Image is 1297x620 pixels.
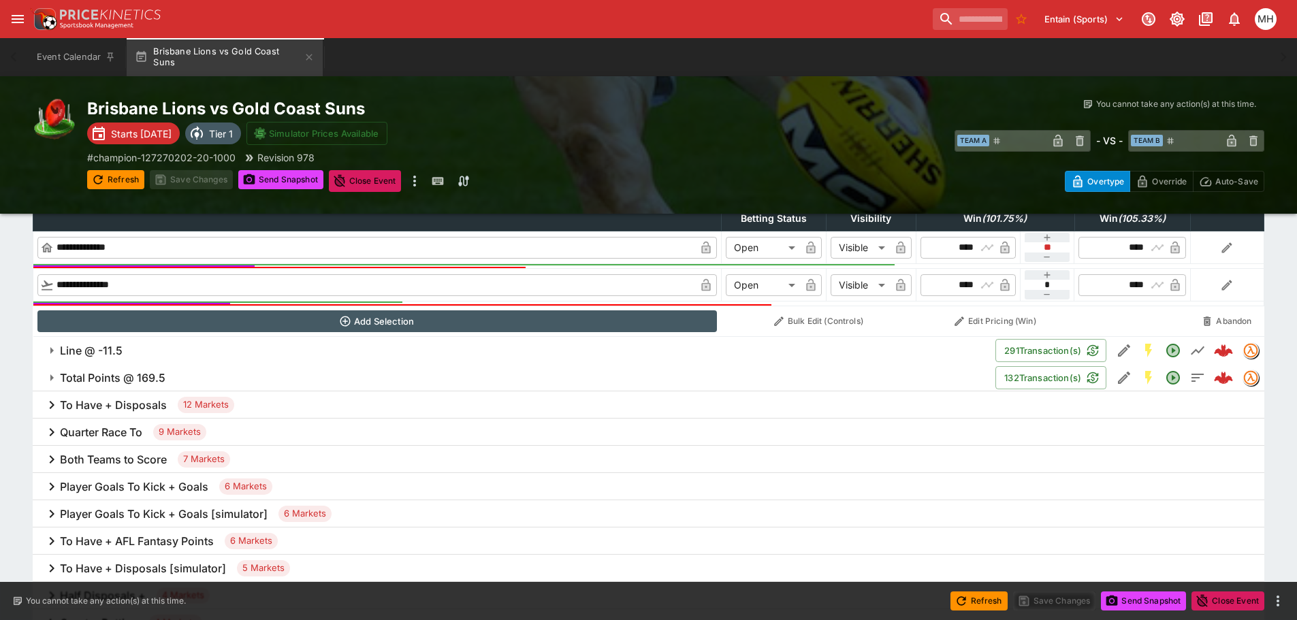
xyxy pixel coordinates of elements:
[60,480,208,494] h6: Player Goals To Kick + Goals
[920,310,1070,332] button: Edit Pricing (Win)
[60,371,165,385] h6: Total Points @ 169.5
[111,127,172,141] p: Starts [DATE]
[1243,370,1258,385] img: tradingmodel
[153,425,206,439] span: 9 Markets
[1085,210,1181,227] span: Win(105.33%)
[1112,338,1136,363] button: Edit Detail
[33,98,76,142] img: australian_rules.png
[957,135,989,146] span: Team A
[1087,174,1124,189] p: Overtype
[30,5,57,33] img: PriceKinetics Logo
[1036,8,1132,30] button: Select Tenant
[835,210,906,227] span: Visibility
[1136,7,1161,31] button: Connected to PK
[1096,133,1123,148] h6: - VS -
[831,274,890,296] div: Visible
[60,344,123,358] h6: Line @ -11.5
[1161,338,1185,363] button: Open
[1112,365,1136,390] button: Edit Detail
[1255,8,1277,30] div: Michael Hutchinson
[1222,7,1247,31] button: Notifications
[1191,591,1264,610] button: Close Event
[60,398,167,412] h6: To Have + Disposals
[278,507,332,521] span: 6 Markets
[29,38,124,76] button: Event Calendar
[1165,342,1181,359] svg: Open
[725,310,912,332] button: Bulk Edit (Controls)
[1251,4,1281,34] button: Michael Hutchinson
[1010,8,1032,30] button: No Bookmarks
[1136,338,1161,363] button: SGM Enabled
[1194,310,1260,332] button: Abandon
[37,310,718,332] button: Add Selection
[257,150,315,165] p: Revision 978
[225,534,278,548] span: 6 Markets
[948,210,1042,227] span: Win(101.75%)
[178,453,230,466] span: 7 Markets
[1065,171,1264,192] div: Start From
[60,507,268,521] h6: Player Goals To Kick + Goals [simulator]
[87,150,236,165] p: Copy To Clipboard
[1065,171,1130,192] button: Overtype
[60,534,214,549] h6: To Have + AFL Fantasy Points
[726,210,822,227] span: Betting Status
[1270,593,1286,609] button: more
[60,561,226,576] h6: To Have + Disposals [simulator]
[60,453,167,467] h6: Both Teams to Score
[127,38,323,76] button: Brisbane Lions vs Gold Coast Suns
[1193,171,1264,192] button: Auto-Save
[1152,174,1187,189] p: Override
[1161,365,1185,390] button: Open
[1214,368,1233,387] img: logo-cerberus--red.svg
[1136,365,1161,390] button: SGM Enabled
[329,170,402,192] button: Close Event
[726,237,800,259] div: Open
[26,595,186,607] p: You cannot take any action(s) at this time.
[33,364,995,391] button: Total Points @ 169.5
[209,127,233,141] p: Tier 1
[1130,171,1193,192] button: Override
[406,170,423,192] button: more
[1185,365,1210,390] button: Totals
[60,22,133,29] img: Sportsbook Management
[178,398,234,412] span: 12 Markets
[33,337,995,364] button: Line @ -11.5
[87,98,676,119] h2: Copy To Clipboard
[1214,368,1233,387] div: 540dfe5a-ee7b-40f3-86c6-a8eb149cf6eb
[87,170,144,189] button: Refresh
[831,237,890,259] div: Visible
[1214,341,1233,360] img: logo-cerberus--red.svg
[1210,364,1237,391] a: 540dfe5a-ee7b-40f3-86c6-a8eb149cf6eb
[1165,7,1189,31] button: Toggle light/dark mode
[1214,341,1233,360] div: 2d591c8f-8f7d-40b9-b2aa-6965263d1a03
[1165,370,1181,386] svg: Open
[1096,98,1256,110] p: You cannot take any action(s) at this time.
[1131,135,1163,146] span: Team B
[726,274,800,296] div: Open
[982,210,1027,227] em: ( 101.75 %)
[60,425,142,440] h6: Quarter Race To
[219,480,272,493] span: 6 Markets
[1243,370,1259,386] div: tradingmodel
[1101,591,1186,610] button: Send Snapshot
[1243,342,1259,359] div: tradingmodel
[950,591,1008,610] button: Refresh
[1210,337,1237,364] a: 2d591c8f-8f7d-40b9-b2aa-6965263d1a03
[1185,338,1210,363] button: Line
[238,170,323,189] button: Send Snapshot
[60,10,161,20] img: PriceKinetics
[933,8,1008,30] input: search
[237,561,290,575] span: 5 Markets
[5,7,30,31] button: open drawer
[1243,343,1258,358] img: tradingmodel
[1215,174,1258,189] p: Auto-Save
[1118,210,1166,227] em: ( 105.33 %)
[1194,7,1218,31] button: Documentation
[246,122,387,145] button: Simulator Prices Available
[995,366,1106,389] button: 132Transaction(s)
[995,339,1106,362] button: 291Transaction(s)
